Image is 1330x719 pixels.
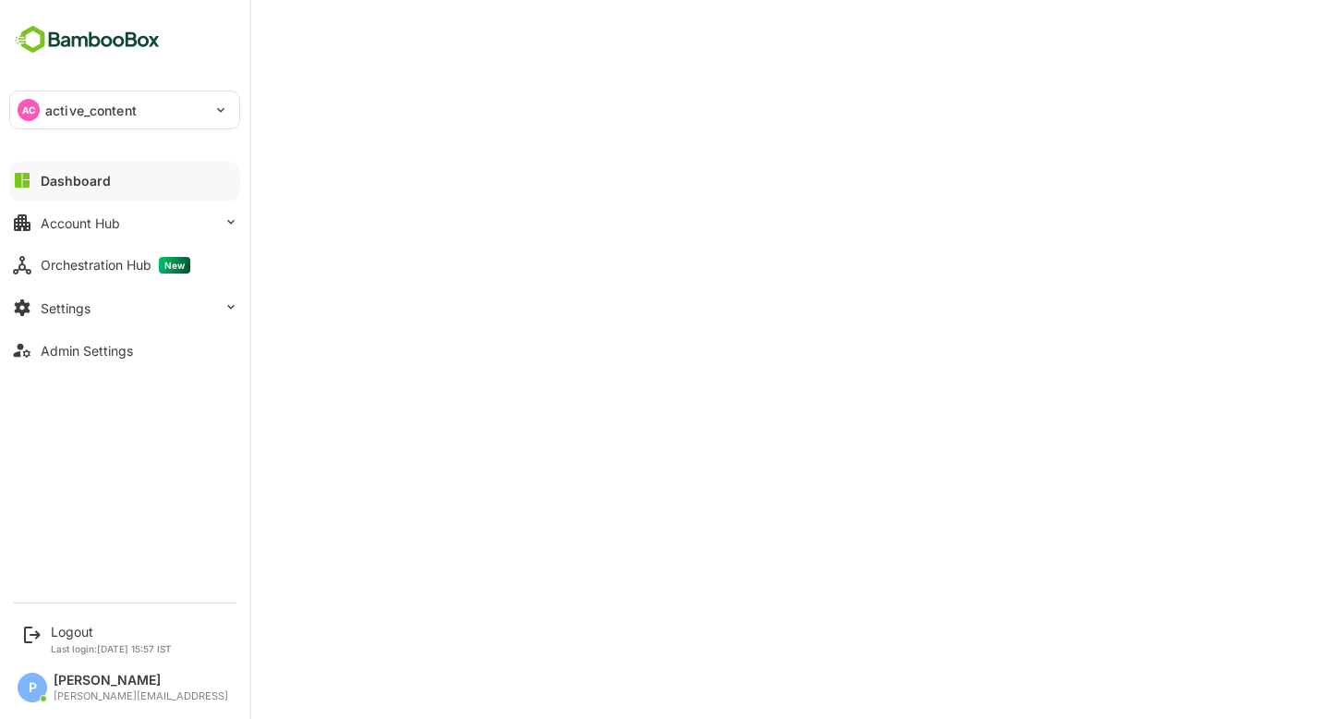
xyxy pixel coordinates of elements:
[9,289,240,326] button: Settings
[54,673,228,689] div: [PERSON_NAME]
[18,99,40,121] div: AC
[41,300,91,316] div: Settings
[41,257,190,274] div: Orchestration Hub
[18,673,47,702] div: P
[41,173,111,189] div: Dashboard
[54,690,228,702] div: [PERSON_NAME][EMAIL_ADDRESS]
[41,215,120,231] div: Account Hub
[45,101,137,120] p: active_content
[9,162,240,199] button: Dashboard
[9,332,240,369] button: Admin Settings
[10,91,239,128] div: ACactive_content
[9,204,240,241] button: Account Hub
[9,247,240,284] button: Orchestration HubNew
[9,22,165,57] img: BambooboxFullLogoMark.5f36c76dfaba33ec1ec1367b70bb1252.svg
[51,643,172,654] p: Last login: [DATE] 15:57 IST
[159,257,190,274] span: New
[41,343,133,359] div: Admin Settings
[51,624,172,640] div: Logout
